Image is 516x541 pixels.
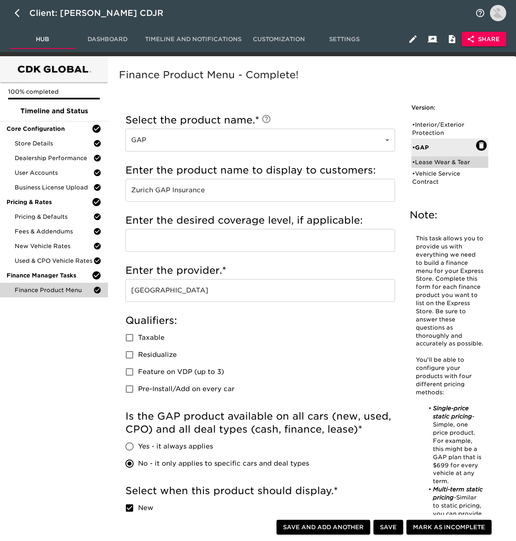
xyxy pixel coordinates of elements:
[15,242,93,250] span: New Vehicle Rates
[412,158,476,166] div: • Lease Wear & Tear
[406,520,492,535] button: Mark as Incomplete
[145,34,242,44] span: Timeline and Notifications
[412,169,476,186] div: • Vehicle Service Contract
[411,119,488,139] div: •Interior/Exterior Protection
[412,143,476,152] div: • GAP
[138,333,165,343] span: Taxable
[138,367,224,377] span: Feature on VDP (up to 3)
[15,257,93,265] span: Used & CPO Vehicle Rates
[15,213,93,221] span: Pricing & Defaults
[416,235,484,348] p: This task allows you to provide us with everything we need to build a finance menu for your Expre...
[125,129,395,152] div: GAP
[138,503,153,513] span: New
[316,34,372,44] span: Settings
[433,486,485,501] em: Multi-term static pricing
[15,183,93,191] span: Business License Upload
[119,68,501,81] h5: Finance Product Menu - Complete!
[410,209,490,222] h5: Note:
[125,279,395,302] input: Example: SafeGuard, EasyCare, JM&A
[138,350,177,360] span: Residualize
[490,5,506,21] img: Profile
[433,405,472,420] em: Single-price static pricing
[412,121,476,137] div: • Interior/Exterior Protection
[411,156,488,168] div: •Lease Wear & Tear
[80,34,135,44] span: Dashboard
[373,520,403,535] button: Save
[138,442,213,451] span: Yes - it always applies
[380,522,397,532] span: Save
[29,7,175,20] div: Client: [PERSON_NAME] CDJR
[125,410,395,436] h5: Is the GAP product available on all cars (new, used, CPO) and all deal types (cash, finance, lease)
[462,32,506,47] button: Share
[125,114,395,127] h5: Select the product name.
[423,29,442,49] button: Client View
[7,125,92,133] span: Core Configuration
[470,3,490,23] button: notifications
[454,494,456,501] em: -
[125,214,395,227] h5: Enter the desired coverage level, if applicable:
[277,520,370,535] button: Save and Add Another
[125,314,395,327] h5: Qualifiers:
[138,384,235,394] span: Pre-Install/Add on every car
[468,34,500,44] span: Share
[7,106,101,116] span: Timeline and Status
[411,103,488,112] h6: Version:
[413,522,485,532] span: Mark as Incomplete
[424,405,484,486] li: - Simple, one price product. For example, this might be a GAP plan that is $699 for every vehicle...
[403,29,423,49] button: Edit Hub
[125,164,395,177] h5: Enter the product name to display to customers:
[7,271,92,279] span: Finance Manager Tasks
[15,227,93,235] span: Fees & Addendums
[15,169,93,177] span: User Accounts
[411,168,488,187] div: •Vehicle Service Contract
[15,34,70,44] span: Hub
[7,198,92,206] span: Pricing & Rates
[476,140,487,151] button: Delete: GAP
[283,522,364,532] span: Save and Add Another
[251,34,307,44] span: Customization
[125,484,395,497] h5: Select when this product should display.
[15,139,93,147] span: Store Details
[125,264,395,277] h5: Enter the provider.
[15,154,93,162] span: Dealership Performance
[15,286,93,294] span: Finance Product Menu
[442,29,462,49] button: Internal Notes and Comments
[416,356,484,396] p: You'll be able to configure your products with four different pricing methods:
[138,459,309,468] span: No - it only applies to specific cars and deal types
[411,139,488,156] div: •GAP
[8,88,100,96] p: 100% completed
